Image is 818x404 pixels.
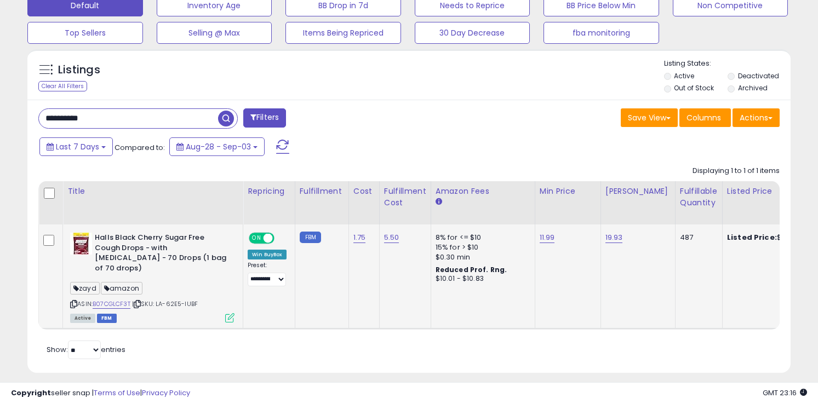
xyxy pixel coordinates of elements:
[11,388,190,399] div: seller snap | |
[186,141,251,152] span: Aug-28 - Sep-03
[727,233,818,243] div: $11.99
[674,71,694,80] label: Active
[169,137,265,156] button: Aug-28 - Sep-03
[95,233,228,276] b: Halls Black Cherry Sugar Free Cough Drops - with [MEDICAL_DATA] - 70 Drops (1 bag of 70 drops)
[353,186,375,197] div: Cost
[693,166,780,176] div: Displaying 1 to 1 of 1 items
[540,232,555,243] a: 11.99
[680,186,718,209] div: Fulfillable Quantity
[248,186,290,197] div: Repricing
[621,108,678,127] button: Save View
[250,234,264,243] span: ON
[436,265,507,274] b: Reduced Prof. Rng.
[132,299,198,308] span: | SKU: LA-62E5-IUBF
[738,83,768,93] label: Archived
[727,232,777,243] b: Listed Price:
[27,22,143,44] button: Top Sellers
[680,233,714,243] div: 487
[243,108,286,128] button: Filters
[93,299,130,309] a: B07CGLCF3T
[436,274,527,284] div: $10.01 - $10.83
[101,282,142,295] span: amazon
[97,314,117,323] span: FBM
[56,141,99,152] span: Last 7 Days
[687,112,721,123] span: Columns
[70,282,100,295] span: zayd
[679,108,731,127] button: Columns
[738,71,779,80] label: Deactivated
[248,262,287,286] div: Preset:
[67,186,238,197] div: Title
[94,388,140,398] a: Terms of Use
[384,232,399,243] a: 5.50
[664,59,791,69] p: Listing States:
[436,197,442,207] small: Amazon Fees.
[58,62,100,78] h5: Listings
[384,186,426,209] div: Fulfillment Cost
[540,186,596,197] div: Min Price
[605,186,671,197] div: [PERSON_NAME]
[605,232,623,243] a: 19.93
[248,250,287,259] div: Win BuyBox
[415,22,530,44] button: 30 Day Decrease
[38,81,87,91] div: Clear All Filters
[353,232,366,243] a: 1.75
[436,243,527,252] div: 15% for > $10
[273,234,290,243] span: OFF
[142,388,190,398] a: Privacy Policy
[39,137,113,156] button: Last 7 Days
[733,108,780,127] button: Actions
[436,252,527,262] div: $0.30 min
[11,388,51,398] strong: Copyright
[674,83,714,93] label: Out of Stock
[436,233,527,243] div: 8% for <= $10
[285,22,401,44] button: Items Being Repriced
[436,186,530,197] div: Amazon Fees
[47,344,125,355] span: Show: entries
[70,233,234,321] div: ASIN:
[70,314,95,323] span: All listings currently available for purchase on Amazon
[115,142,165,153] span: Compared to:
[157,22,272,44] button: Selling @ Max
[544,22,659,44] button: fba monitoring
[300,186,344,197] div: Fulfillment
[763,388,807,398] span: 2025-09-11 23:16 GMT
[70,233,92,255] img: 51b-YgLudsL._SL40_.jpg
[300,232,321,243] small: FBM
